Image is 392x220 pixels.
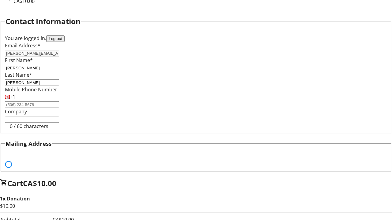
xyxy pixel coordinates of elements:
label: Last Name* [5,71,32,78]
label: First Name* [5,57,33,64]
div: You are logged in. [5,35,387,42]
label: Email Address* [5,42,40,49]
h3: Mailing Address [6,139,51,148]
span: CA$10.00 [23,178,56,188]
h2: Contact Information [6,16,81,27]
tr-character-limit: 0 / 60 characters [10,123,48,130]
span: Cart [7,178,23,188]
input: (506) 234-5678 [5,101,59,108]
label: Mobile Phone Number [5,86,57,93]
button: Log out [46,35,65,42]
label: Company [5,108,27,115]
